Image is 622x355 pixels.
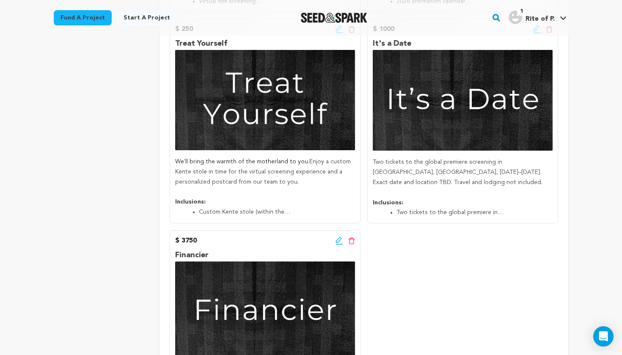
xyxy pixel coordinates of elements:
[507,9,568,24] a: Rite of P.'s Profile
[54,10,112,25] a: Fund a project
[175,159,309,165] span: We'll bring the warmth of the motherland to you.
[373,50,553,151] img: incentive
[509,11,522,24] img: user.png
[301,13,367,23] a: Seed&Spark Homepage
[593,326,614,347] div: Open Intercom Messenger
[301,13,367,23] img: Seed&Spark Logo Dark Mode
[373,200,403,206] strong: Inclusions:
[509,11,555,24] div: Rite of P.'s Profile
[507,9,568,27] span: Rite of P.'s Profile
[373,157,553,187] p: Two tickets to the global premiere screening in [GEOGRAPHIC_DATA], [GEOGRAPHIC_DATA], [DATE]–[DAT...
[396,208,542,218] li: Two tickets to the global premiere in [GEOGRAPHIC_DATA]
[175,236,197,246] p: $ 3750
[175,199,206,205] strong: Inclusions:
[175,157,355,187] p: Enjoy a custom Kente stole in time for the virtual screening experience and a personalized postca...
[175,249,355,261] p: Financier
[175,38,355,50] p: Treat Yourself
[517,7,527,16] span: 1
[373,38,553,50] p: It's a Date
[526,16,555,22] span: Rite of P.
[199,207,345,217] li: Custom Kente stole (within the [GEOGRAPHIC_DATA])
[175,50,355,150] img: incentive
[117,10,177,25] a: Start a project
